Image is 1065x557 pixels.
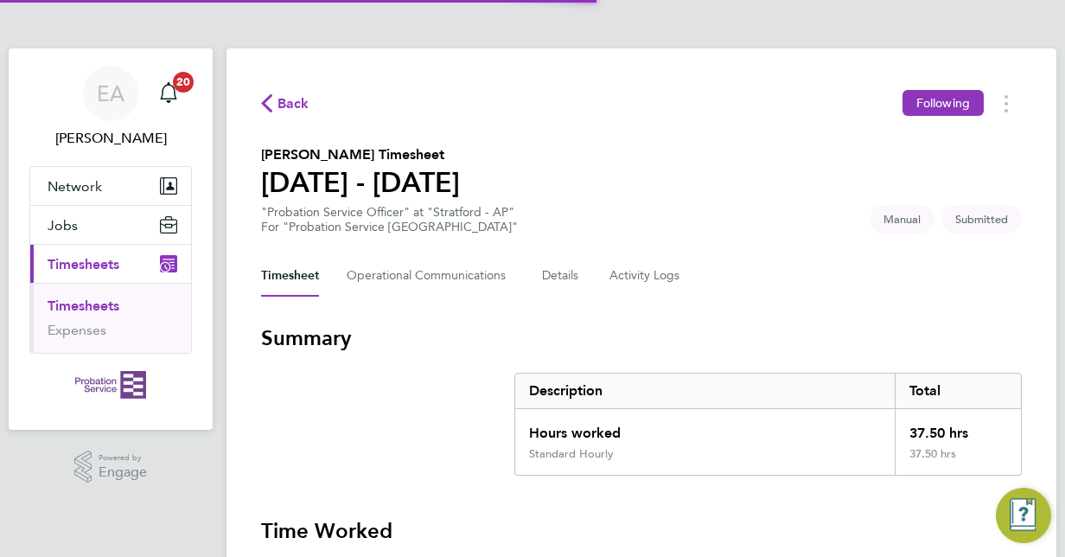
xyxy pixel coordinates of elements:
img: probationservice-logo-retina.png [75,371,145,399]
button: Activity Logs [609,255,682,297]
span: Elaine Alecho [29,128,192,149]
div: Hours worked [515,409,895,447]
button: Back [261,93,309,114]
button: Jobs [30,206,191,244]
a: 20 [151,66,186,121]
button: Following [902,90,984,116]
h3: Time Worked [261,517,1022,545]
button: Engage Resource Center [996,488,1051,543]
div: Total [895,374,1021,408]
h2: [PERSON_NAME] Timesheet [261,144,460,165]
div: Standard Hourly [529,447,614,461]
button: Network [30,167,191,205]
span: 20 [173,72,194,93]
div: Summary [514,373,1022,476]
div: 37.50 hrs [895,447,1021,475]
span: Back [277,93,309,114]
span: Jobs [48,217,78,234]
a: EA[PERSON_NAME] [29,66,192,149]
button: Timesheets Menu [991,90,1022,117]
span: Timesheets [48,256,119,272]
h3: Summary [261,324,1022,352]
span: This timesheet was manually created. [870,205,934,234]
span: EA [97,82,124,105]
div: For "Probation Service [GEOGRAPHIC_DATA]" [261,220,518,234]
span: Powered by [99,451,147,465]
h1: [DATE] - [DATE] [261,165,460,200]
span: Following [916,95,970,111]
div: 37.50 hrs [895,409,1021,447]
a: Powered byEngage [74,451,148,483]
span: Network [48,178,102,195]
div: Timesheets [30,283,191,353]
button: Timesheet [261,255,319,297]
a: Expenses [48,322,106,338]
nav: Main navigation [9,48,213,430]
span: Engage [99,465,147,480]
a: Timesheets [48,298,119,314]
button: Operational Communications [347,255,514,297]
div: "Probation Service Officer" at "Stratford - AP" [261,205,518,234]
a: Go to home page [29,371,192,399]
button: Details [542,255,582,297]
button: Timesheets [30,245,191,283]
span: This timesheet is Submitted. [941,205,1022,234]
div: Description [515,374,895,408]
